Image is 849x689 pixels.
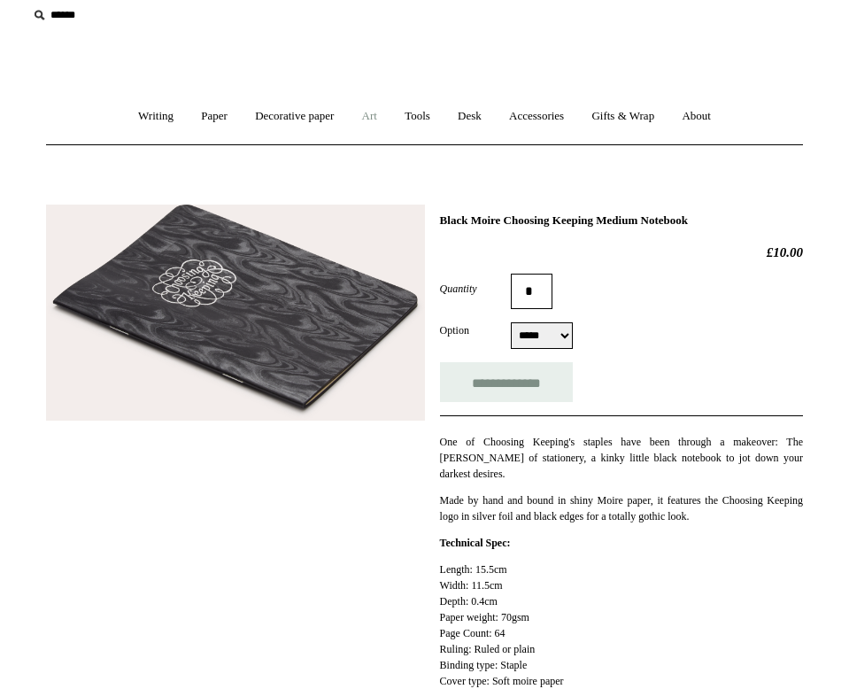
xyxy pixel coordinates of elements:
[350,93,390,140] a: Art
[243,93,346,140] a: Decorative paper
[497,93,576,140] a: Accessories
[440,537,511,549] strong: Technical Spec:
[440,244,803,260] h2: £10.00
[669,93,723,140] a: About
[126,93,186,140] a: Writing
[440,434,803,482] p: One of Choosing Keeping's staples have been through a makeover: The [PERSON_NAME] of stationery, ...
[440,213,803,228] h1: Black Moire Choosing Keeping Medium Notebook
[440,322,511,338] label: Option
[46,205,425,422] img: Black Moire Choosing Keeping Medium Notebook
[440,492,803,524] p: Made by hand and bound in shiny Moire paper, it features the Choosing Keeping logo in silver foil...
[445,93,494,140] a: Desk
[189,93,240,140] a: Paper
[579,93,667,140] a: Gifts & Wrap
[440,281,511,297] label: Quantity
[392,93,443,140] a: Tools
